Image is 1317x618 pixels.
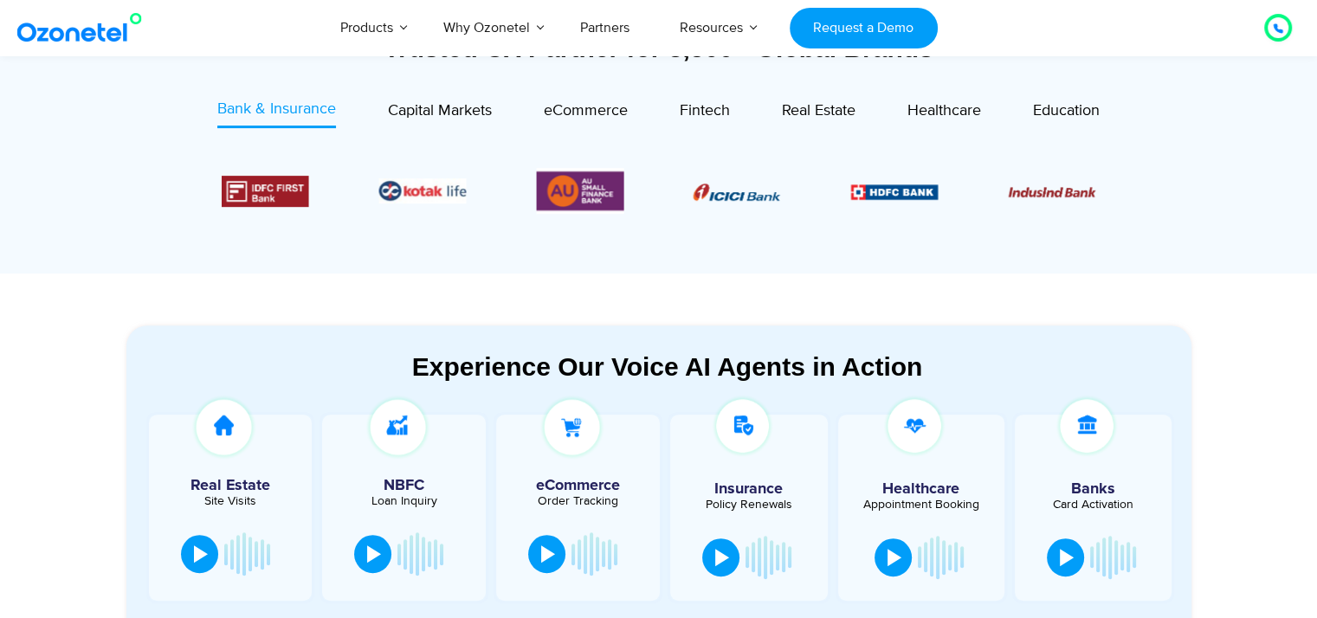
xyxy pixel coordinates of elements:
a: Request a Demo [790,8,938,48]
div: 4 / 6 [221,176,308,207]
span: Real Estate [782,101,855,120]
div: Experience Our Voice AI Agents in Action [144,351,1191,382]
img: Picture26.jpg [378,178,466,203]
span: eCommerce [544,101,628,120]
span: Bank & Insurance [217,100,336,119]
div: 3 / 6 [1009,181,1096,202]
h5: eCommerce [505,478,651,493]
div: Appointment Booking [851,499,991,511]
a: Capital Markets [388,98,492,128]
div: Image Carousel [222,168,1096,214]
span: Education [1033,101,1100,120]
img: Picture9.png [851,184,939,199]
a: Fintech [680,98,730,128]
img: Picture12.png [221,176,308,207]
a: eCommerce [544,98,628,128]
a: Bank & Insurance [217,98,336,128]
div: 6 / 6 [536,168,623,214]
div: Site Visits [158,495,304,507]
img: Picture10.png [1009,187,1096,197]
div: Order Tracking [505,495,651,507]
h5: Banks [1023,481,1164,497]
span: Capital Markets [388,101,492,120]
span: Healthcare [907,101,981,120]
div: Policy Renewals [679,499,819,511]
h5: Healthcare [851,481,991,497]
img: Picture13.png [536,168,623,214]
div: Loan Inquiry [331,495,477,507]
div: 5 / 6 [378,178,466,203]
a: Real Estate [782,98,855,128]
span: Fintech [680,101,730,120]
div: Card Activation [1023,499,1164,511]
a: Education [1033,98,1100,128]
h5: Insurance [679,481,819,497]
h5: Real Estate [158,478,304,493]
div: 2 / 6 [851,181,939,202]
a: Healthcare [907,98,981,128]
div: 1 / 6 [694,181,781,202]
img: Picture8.png [694,183,781,201]
h5: NBFC [331,478,477,493]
